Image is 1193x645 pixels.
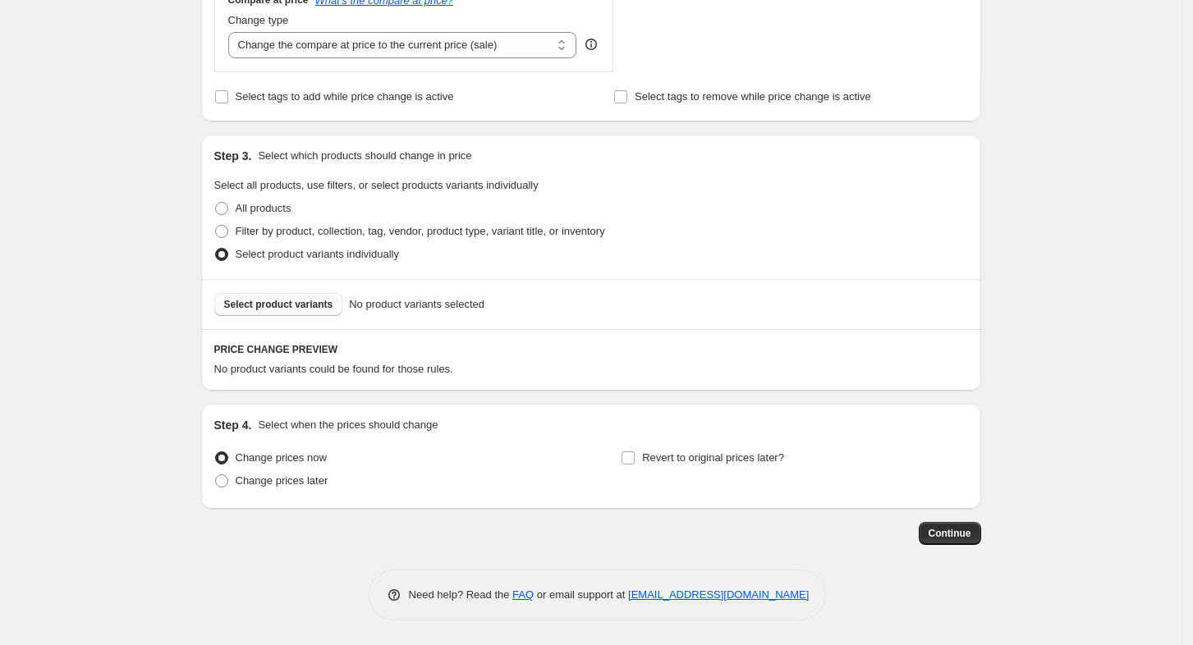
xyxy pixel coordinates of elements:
a: [EMAIL_ADDRESS][DOMAIN_NAME] [628,588,809,601]
p: Select which products should change in price [258,148,471,164]
span: Select product variants individually [236,248,399,260]
span: No product variants selected [349,296,484,313]
h2: Step 4. [214,417,252,433]
a: FAQ [512,588,534,601]
span: Select tags to add while price change is active [236,90,454,103]
span: All products [236,202,291,214]
h2: Step 3. [214,148,252,164]
span: Select all products, use filters, or select products variants individually [214,179,539,191]
span: or email support at [534,588,628,601]
span: Select tags to remove while price change is active [635,90,871,103]
span: Filter by product, collection, tag, vendor, product type, variant title, or inventory [236,225,605,237]
span: Select product variants [224,298,333,311]
span: No product variants could be found for those rules. [214,363,453,375]
button: Continue [919,522,981,545]
button: Select product variants [214,293,343,316]
p: Select when the prices should change [258,417,438,433]
h6: PRICE CHANGE PREVIEW [214,343,968,356]
span: Revert to original prices later? [642,451,784,464]
span: Need help? Read the [409,588,513,601]
div: help [583,36,599,53]
span: Continue [929,527,971,540]
span: Change prices now [236,451,327,464]
span: Change prices later [236,474,328,487]
span: Change type [228,14,289,26]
